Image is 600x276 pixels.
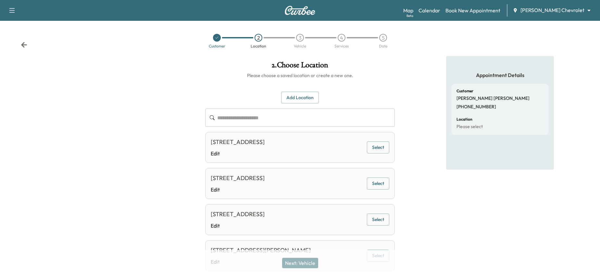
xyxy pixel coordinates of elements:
div: Customer [209,44,225,48]
div: Beta [406,13,413,18]
div: 3 [296,34,304,42]
div: 2 [255,34,262,42]
div: Date [379,44,387,48]
img: Curbee Logo [284,6,316,15]
div: Location [251,44,266,48]
button: Select [367,177,389,190]
p: [PHONE_NUMBER] [456,104,496,110]
div: Services [334,44,349,48]
div: [STREET_ADDRESS][PERSON_NAME] [211,246,311,255]
h5: Appointment Details [451,72,549,79]
div: [STREET_ADDRESS] [211,174,265,183]
div: 5 [379,34,387,42]
button: Select [367,141,389,153]
a: Edit [211,222,265,230]
div: Back [21,42,27,48]
a: Book New Appointment [445,7,500,14]
p: [PERSON_NAME] [PERSON_NAME] [456,96,530,101]
div: Vehicle [294,44,306,48]
div: 4 [338,34,345,42]
div: [STREET_ADDRESS] [211,210,265,219]
button: Add Location [281,92,319,104]
h6: Location [456,117,472,121]
h6: Customer [456,89,473,93]
div: [STREET_ADDRESS] [211,138,265,147]
a: Calendar [419,7,440,14]
a: Edit [211,150,265,157]
h6: Please choose a saved location or create a new one. [205,72,395,79]
button: Select [367,214,389,226]
h1: 2 . Choose Location [205,61,395,72]
a: Edit [211,186,265,193]
p: Please select [456,124,483,130]
a: MapBeta [403,7,413,14]
span: [PERSON_NAME] Chevrolet [520,7,584,14]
